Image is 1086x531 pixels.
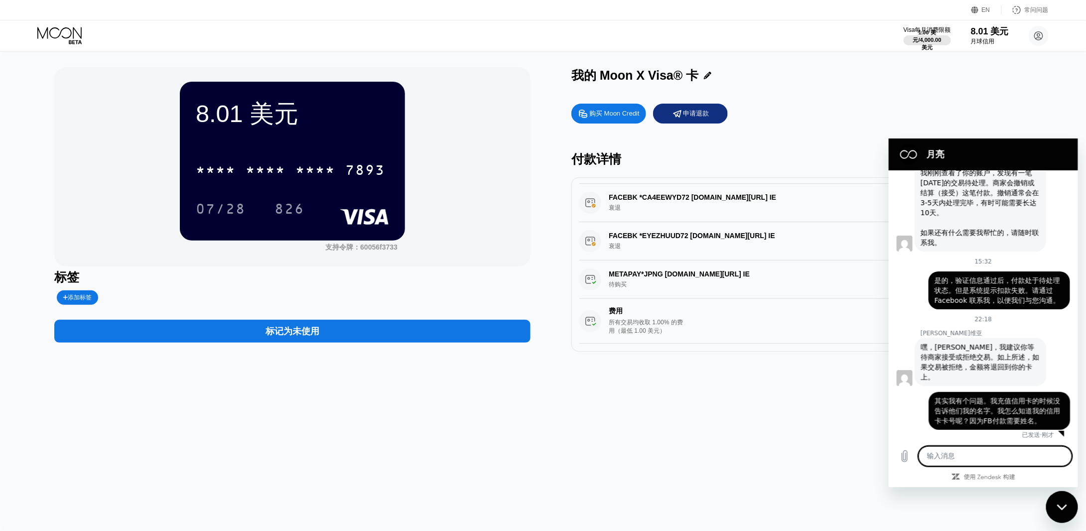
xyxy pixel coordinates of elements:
font: 付款详情 [571,152,621,166]
font: 申请退款 [683,110,709,117]
font: 支持令牌： [325,243,360,251]
font: 我的 Moon X Visa® 卡 [571,68,699,82]
font: 1.00 美元 [913,29,936,43]
font: / [919,37,920,43]
font: 标签 [54,270,79,284]
font: 所有交易均收取 1.00% 的费用（最低 1.00 美元） [609,319,683,334]
font: 费用 [609,307,623,315]
div: 添加标签 [57,290,98,305]
font: 07/28 [196,202,246,218]
iframe: 用于启动消息传送窗口的按钮，正在对话 [1046,491,1078,523]
font: 标记为未使用 [266,326,319,336]
div: 申请退款 [653,104,728,124]
font: 7893 [345,163,385,179]
div: 购买 Moon Credit [571,104,646,124]
font: EN [982,6,990,13]
font: 月球信用 [971,38,995,45]
div: 8.01 美元月球信用 [971,25,1009,46]
font: 8.01 美元 [196,100,298,127]
iframe: 消息传送窗口 [889,138,1078,487]
font: 添加标签 [68,294,92,301]
font: 4,000.00 美元 [920,37,943,50]
font: 826 [274,202,304,218]
div: 支持令牌：60056f3733 [325,243,398,252]
div: 826 [267,196,312,221]
font: 常问问题 [1025,6,1049,13]
div: 07/28 [188,196,253,221]
font: 购买 Moon Credit [589,110,639,117]
div: Visa每月消费限额1.00 美元/4,000.00 美元 [904,26,951,45]
div: EN [971,5,1002,15]
font: Visa每月消费限额 [904,26,951,33]
div: 标记为未使用 [54,310,531,343]
font: 8.01 美元 [971,26,1009,36]
font: 60056f3733 [360,243,398,251]
div: 费用所有交易均收取 1.00% 的费用（最低 1.00 美元）1.00 美元[DATE] 上午1:00 [579,299,1040,344]
div: 常问问题 [1002,5,1049,15]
